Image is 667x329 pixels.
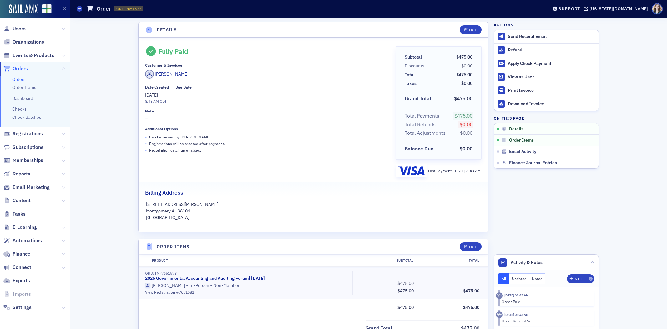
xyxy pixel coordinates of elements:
[3,130,43,137] a: Registrations
[456,72,472,77] span: $475.00
[157,27,177,33] h4: Details
[159,47,188,55] div: Fully Paid
[145,70,189,79] a: [PERSON_NAME]
[13,170,30,177] span: Reports
[509,273,529,284] button: Updates
[509,160,557,166] span: Finance Journal Entries
[3,65,28,72] a: Orders
[12,76,26,82] a: Orders
[405,54,422,60] div: Subtotal
[145,189,183,197] h2: Billing Address
[145,282,348,289] div: In-Person Non-Member
[148,258,352,263] div: Product
[405,121,438,128] span: Total Refunds
[405,71,415,78] div: Total
[3,25,26,32] a: Users
[13,224,37,231] span: E-Learning
[397,305,414,310] span: $475.00
[146,214,480,221] p: [GEOGRAPHIC_DATA]
[145,289,348,295] a: View Registration #7651581
[352,258,418,263] div: Subtotal
[3,224,37,231] a: E-Learning
[405,145,436,153] span: Balance Due
[145,109,154,113] div: Note
[13,144,43,151] span: Subscriptions
[157,243,190,250] h4: Order Items
[494,22,513,28] h4: Actions
[494,30,599,43] button: Send Receipt Email
[589,6,648,12] div: [US_STATE][DOMAIN_NAME]
[13,197,31,204] span: Content
[397,288,414,294] span: $475.00
[13,251,30,258] span: Finance
[461,63,472,69] span: $0.00
[398,166,425,175] img: visa
[3,157,43,164] a: Memberships
[498,273,509,284] button: All
[13,291,31,298] span: Imports
[3,184,50,191] a: Email Marketing
[145,99,159,104] time: 8:43 AM
[159,99,167,104] span: CDT
[509,138,534,143] span: Order Items
[469,28,477,32] div: Edit
[146,208,480,214] p: Montgomery AL 36104
[13,264,31,271] span: Connect
[428,168,481,174] div: Last Payment:
[502,299,590,305] div: Order Paid
[405,145,433,153] div: Balance Due
[405,63,424,69] div: Discounts
[508,74,595,80] div: View as User
[145,271,348,276] div: ORDITM-7651578
[3,52,54,59] a: Events & Products
[13,304,32,311] span: Settings
[175,85,192,90] div: Due Date
[38,4,52,15] a: View Homepage
[145,140,147,147] span: •
[3,197,31,204] a: Content
[145,276,265,281] a: 2025 Governmental Accounting and Auditing Forum| [DATE]
[405,54,424,60] span: Subtotal
[463,305,479,310] span: $475.00
[13,157,43,164] span: Memberships
[418,258,483,263] div: Total
[3,251,30,258] a: Finance
[13,25,26,32] span: Users
[494,43,599,57] button: Refund
[508,88,595,93] div: Print Invoice
[511,259,543,266] span: Activity & Notes
[3,277,30,284] a: Exports
[460,25,481,34] button: Edit
[13,52,54,59] span: Events & Products
[509,149,536,154] span: Email Activity
[145,92,158,98] span: [DATE]
[13,277,30,284] span: Exports
[146,201,480,208] p: [STREET_ADDRESS][PERSON_NAME]
[145,127,178,131] div: Additional Options
[210,282,212,289] span: •
[149,147,201,153] p: Recognition catch up enabled.
[460,145,472,152] span: $0.00
[175,92,192,98] span: —
[13,130,43,137] span: Registrations
[3,144,43,151] a: Subscriptions
[496,311,503,318] div: Activity
[508,47,595,53] div: Refund
[12,114,41,120] a: Check Batches
[508,61,595,66] div: Apply Check Payment
[454,95,472,102] span: $475.00
[9,4,38,14] a: SailAMX
[12,106,27,112] a: Checks
[155,71,188,77] div: [PERSON_NAME]
[405,71,417,78] span: Total
[3,170,30,177] a: Reports
[508,34,595,39] div: Send Receipt Email
[494,57,599,70] button: Apply Check Payment
[405,121,436,128] div: Total Refunds
[460,130,472,136] span: $0.00
[508,101,595,107] div: Download Invoice
[496,292,503,299] div: Activity
[405,95,433,102] span: Grand Total
[461,81,472,86] span: $0.00
[186,282,188,289] span: •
